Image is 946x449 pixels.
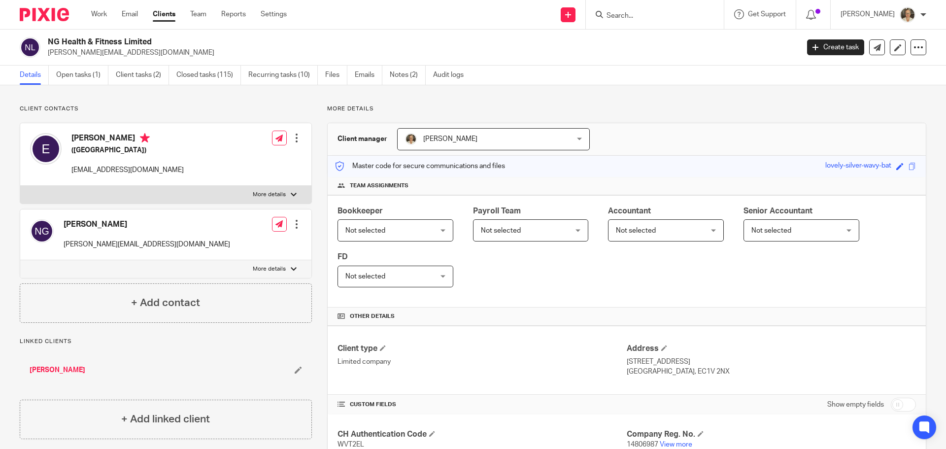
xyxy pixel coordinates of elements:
p: [GEOGRAPHIC_DATA], EC1V 2NX [627,367,916,377]
h4: + Add linked client [121,412,210,427]
a: Team [190,9,206,19]
a: Audit logs [433,66,471,85]
p: [PERSON_NAME][EMAIL_ADDRESS][DOMAIN_NAME] [48,48,792,58]
h4: + Add contact [131,295,200,311]
a: Client tasks (2) [116,66,169,85]
img: Pixie [20,8,69,21]
a: [PERSON_NAME] [30,365,85,375]
h4: CUSTOM FIELDS [338,401,627,409]
p: [PERSON_NAME] [841,9,895,19]
h5: ([GEOGRAPHIC_DATA]) [71,145,184,155]
a: Work [91,9,107,19]
a: Settings [261,9,287,19]
p: More details [327,105,926,113]
h4: [PERSON_NAME] [64,219,230,230]
h4: Client type [338,344,627,354]
a: Reports [221,9,246,19]
a: Notes (2) [390,66,426,85]
h2: NG Health & Fitness Limited [48,37,643,47]
span: FD [338,253,348,261]
img: svg%3E [20,37,40,58]
span: Get Support [748,11,786,18]
span: Not selected [481,227,521,234]
span: 14806987 [627,441,658,448]
span: Not selected [751,227,791,234]
a: Closed tasks (115) [176,66,241,85]
img: Pete%20with%20glasses.jpg [405,133,417,145]
span: Payroll Team [473,207,521,215]
p: Limited company [338,357,627,367]
i: Primary [140,133,150,143]
span: Senior Accountant [743,207,812,215]
p: More details [253,265,286,273]
h3: Client manager [338,134,387,144]
img: svg%3E [30,133,62,165]
label: Show empty fields [827,400,884,410]
p: Linked clients [20,338,312,345]
span: Not selected [616,227,656,234]
a: Email [122,9,138,19]
span: WVT2EL [338,441,364,448]
h4: [PERSON_NAME] [71,133,184,145]
img: svg%3E [30,219,54,243]
a: Clients [153,9,175,19]
div: lovely-silver-wavy-bat [825,161,891,172]
p: Master code for secure communications and files [335,161,505,171]
span: Other details [350,312,395,320]
p: More details [253,191,286,199]
a: Recurring tasks (10) [248,66,318,85]
span: Team assignments [350,182,408,190]
p: [EMAIL_ADDRESS][DOMAIN_NAME] [71,165,184,175]
p: [STREET_ADDRESS] [627,357,916,367]
p: Client contacts [20,105,312,113]
span: Not selected [345,227,385,234]
img: Pete%20with%20glasses.jpg [900,7,915,23]
h4: Address [627,344,916,354]
a: Files [325,66,347,85]
h4: Company Reg. No. [627,429,916,440]
a: Emails [355,66,382,85]
a: Details [20,66,49,85]
span: Accountant [608,207,651,215]
p: [PERSON_NAME][EMAIL_ADDRESS][DOMAIN_NAME] [64,240,230,249]
span: Not selected [345,273,385,280]
a: View more [660,441,692,448]
span: [PERSON_NAME] [423,136,477,142]
a: Create task [807,39,864,55]
h4: CH Authentication Code [338,429,627,440]
a: Open tasks (1) [56,66,108,85]
input: Search [606,12,694,21]
span: Bookkeeper [338,207,383,215]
